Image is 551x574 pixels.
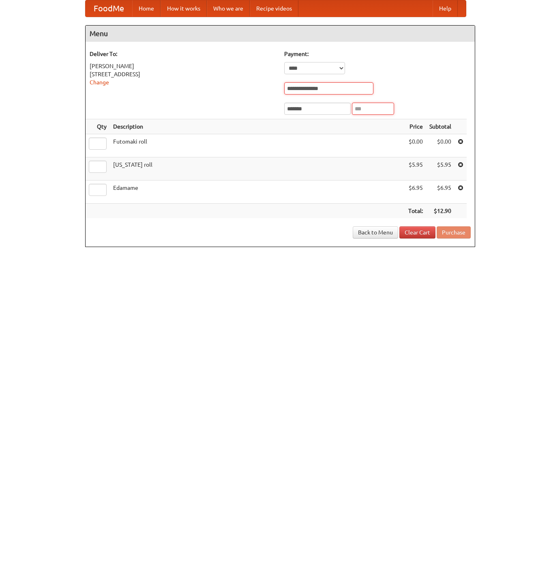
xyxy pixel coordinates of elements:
th: Qty [86,119,110,134]
td: $6.95 [426,181,455,204]
a: Help [433,0,458,17]
td: Edamame [110,181,405,204]
h5: Payment: [284,50,471,58]
th: Description [110,119,405,134]
th: Total: [405,204,426,219]
td: $6.95 [405,181,426,204]
a: FoodMe [86,0,132,17]
h5: Deliver To: [90,50,276,58]
div: [PERSON_NAME] [90,62,276,70]
a: Back to Menu [353,226,398,239]
h4: Menu [86,26,475,42]
td: $0.00 [426,134,455,157]
td: $0.00 [405,134,426,157]
a: Home [132,0,161,17]
th: Subtotal [426,119,455,134]
a: Change [90,79,109,86]
a: Recipe videos [250,0,298,17]
a: How it works [161,0,207,17]
button: Purchase [437,226,471,239]
a: Clear Cart [399,226,435,239]
td: $5.95 [405,157,426,181]
th: Price [405,119,426,134]
td: [US_STATE] roll [110,157,405,181]
td: $5.95 [426,157,455,181]
th: $12.90 [426,204,455,219]
div: [STREET_ADDRESS] [90,70,276,78]
td: Futomaki roll [110,134,405,157]
a: Who we are [207,0,250,17]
